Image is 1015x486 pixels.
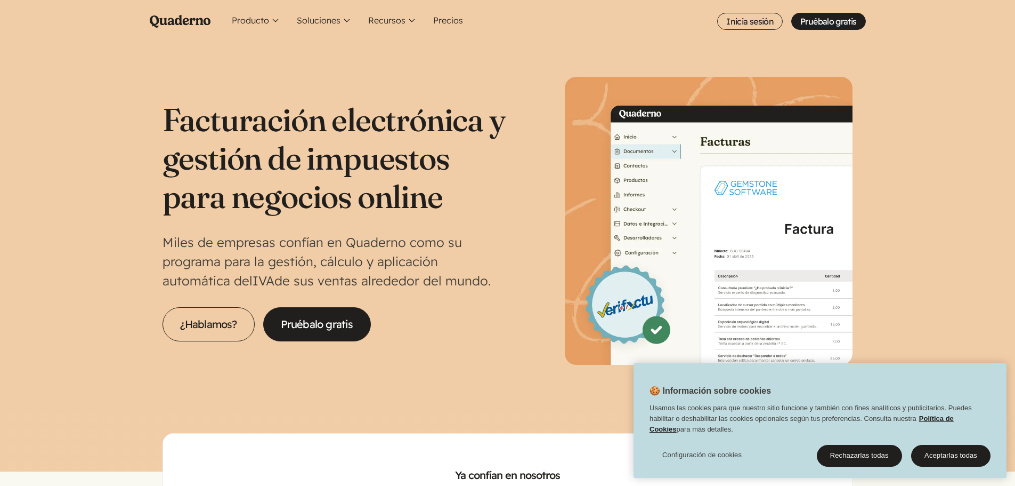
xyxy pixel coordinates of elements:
div: 🍪 Información sobre cookies [634,363,1006,477]
abbr: Impuesto sobre el Valor Añadido [253,273,274,289]
a: Pruébalo gratis [791,13,865,30]
a: Política de Cookies [649,414,954,433]
h2: 🍪 Información sobre cookies [634,385,771,403]
h1: Facturación electrónica y gestión de impuestos para negocios online [163,100,508,216]
h2: Ya confían en nosotros [180,468,835,483]
button: Configuración de cookies [649,444,754,466]
div: Cookie banner [634,363,1006,477]
a: Inicia sesión [717,13,783,30]
a: Pruébalo gratis [263,307,371,341]
img: Interfaz de Quaderno mostrando la página Factura con el distintivo Verifactu [565,77,852,365]
a: ¿Hablamos? [163,307,255,341]
button: Aceptarlas todas [911,444,990,467]
div: Usamos las cookies para que nuestro sitio funcione y también con fines analíticos y publicitarios... [634,403,1006,440]
button: Rechazarlas todas [817,444,902,467]
p: Miles de empresas confían en Quaderno como su programa para la gestión, cálculo y aplicación auto... [163,233,508,290]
